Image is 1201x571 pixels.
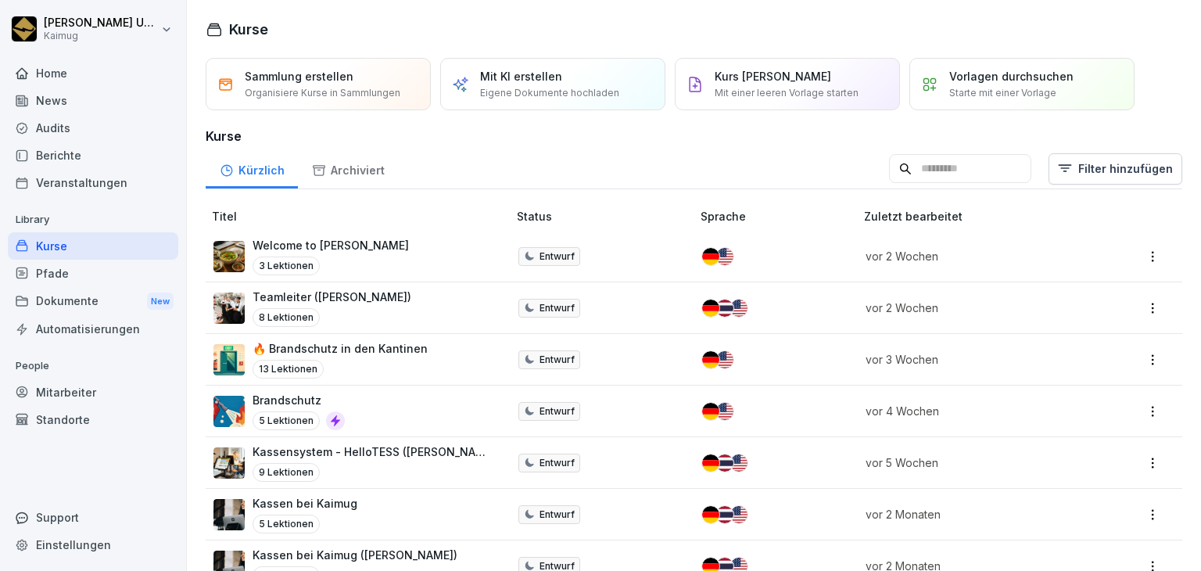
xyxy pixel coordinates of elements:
a: Standorte [8,406,178,433]
a: Kürzlich [206,149,298,189]
p: Status [517,208,694,224]
img: de.svg [702,403,719,420]
img: us.svg [730,300,747,317]
a: Archiviert [298,149,398,189]
p: Sprache [701,208,858,224]
p: Entwurf [540,508,575,522]
h1: Kurse [229,19,268,40]
p: vor 5 Wochen [866,454,1082,471]
p: Entwurf [540,250,575,264]
img: k4tsflh0pn5eas51klv85bn1.png [213,447,245,479]
img: de.svg [702,351,719,368]
img: de.svg [702,506,719,523]
a: DokumenteNew [8,287,178,316]
img: b0iy7e1gfawqjs4nezxuanzk.png [213,396,245,427]
p: 13 Lektionen [253,360,324,379]
a: Pfade [8,260,178,287]
img: th.svg [716,300,733,317]
p: Starte mit einer Vorlage [949,86,1056,100]
img: de.svg [702,248,719,265]
img: kcbrm6dpgkna49ar91ez3gqo.png [213,241,245,272]
a: News [8,87,178,114]
p: Eigene Dokumente hochladen [480,86,619,100]
p: Entwurf [540,301,575,315]
a: Mitarbeiter [8,379,178,406]
p: vor 4 Wochen [866,403,1082,419]
img: us.svg [730,454,747,472]
p: Entwurf [540,456,575,470]
p: Library [8,207,178,232]
a: Einstellungen [8,531,178,558]
p: vor 3 Wochen [866,351,1082,368]
div: New [147,293,174,311]
p: Teamleiter ([PERSON_NAME]) [253,289,411,305]
button: Filter hinzufügen [1049,153,1182,185]
img: us.svg [716,351,733,368]
img: dl77onhohrz39aq74lwupjv4.png [213,499,245,530]
p: Vorlagen durchsuchen [949,68,1074,84]
p: vor 2 Monaten [866,506,1082,523]
p: 9 Lektionen [253,463,320,482]
a: Kurse [8,232,178,260]
img: th.svg [716,506,733,523]
a: Audits [8,114,178,142]
p: Kurs [PERSON_NAME] [715,68,831,84]
p: Brandschutz [253,392,345,408]
img: us.svg [716,403,733,420]
div: Support [8,504,178,531]
h3: Kurse [206,127,1182,145]
p: Entwurf [540,353,575,367]
img: de.svg [702,454,719,472]
p: People [8,354,178,379]
img: pytyph5pk76tu4q1kwztnixg.png [213,293,245,324]
p: Entwurf [540,404,575,418]
p: Kassen bei Kaimug ([PERSON_NAME]) [253,547,457,563]
img: nu7qc8ifpiqoep3oh7gb21uj.png [213,344,245,375]
p: 3 Lektionen [253,257,320,275]
p: Organisiere Kurse in Sammlungen [245,86,400,100]
img: th.svg [716,454,733,472]
p: Mit einer leeren Vorlage starten [715,86,859,100]
p: 5 Lektionen [253,515,320,533]
p: [PERSON_NAME] Ungewitter [44,16,158,30]
p: 5 Lektionen [253,411,320,430]
p: Kassen bei Kaimug [253,495,357,512]
img: de.svg [702,300,719,317]
div: Dokumente [8,287,178,316]
a: Berichte [8,142,178,169]
p: Welcome to [PERSON_NAME] [253,237,409,253]
p: vor 2 Wochen [866,300,1082,316]
a: Veranstaltungen [8,169,178,196]
p: Sammlung erstellen [245,68,353,84]
a: Automatisierungen [8,315,178,343]
p: 8 Lektionen [253,308,320,327]
p: Kassensystem - HelloTESS ([PERSON_NAME]) [253,444,492,460]
img: us.svg [730,506,747,523]
a: Home [8,59,178,87]
p: Mit KI erstellen [480,68,562,84]
p: Titel [212,208,511,224]
p: vor 2 Wochen [866,248,1082,264]
img: us.svg [716,248,733,265]
p: Zuletzt bearbeitet [864,208,1101,224]
p: Kaimug [44,31,158,41]
p: 🔥 Brandschutz in den Kantinen [253,340,428,357]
